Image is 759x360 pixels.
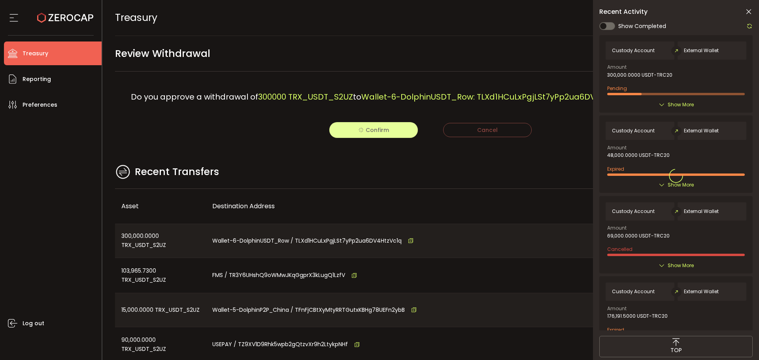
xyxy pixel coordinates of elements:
div: Destination Address [206,202,586,211]
span: Review Withdrawal [115,45,210,62]
span: Do you approve a withdrawal of [131,91,258,102]
span: 300000 TRX_USDT_S2UZ [258,91,353,102]
span: Wallet-6-DolphinUSDT_Row: TLXd1HCuLxPgjLSt7yPp2ua6DV4HtzVc1q. [361,91,633,102]
div: 15,000.0000 TRX_USDT_S2UZ [115,293,206,327]
span: Preferences [23,99,57,111]
div: [DATE] 05:17:16 [586,224,677,258]
span: Recent Activity [599,9,648,15]
span: Treasury [115,11,157,25]
button: Cancel [443,123,532,137]
iframe: Chat Widget [719,322,759,360]
span: Recent Transfers [135,164,219,179]
div: 103,965.7300 TRX_USDT_S2UZ [115,258,206,293]
span: Log out [23,318,44,329]
span: Wallet-6-DolphinUSDT_Row / TLXd1HCuLxPgjLSt7yPp2ua6DV4HtzVc1q [212,236,402,245]
span: USEPAY / TZ9XV1D9Rhk5wpb2gQtzvXr9h2LtykpNHf [212,340,348,349]
div: [DATE] 11:31:54 [586,258,677,293]
span: to [353,91,361,102]
span: TOP [670,346,682,354]
span: Treasury [23,48,48,59]
div: Date [586,202,677,211]
span: Wallet-5-DolphinP2P_China / TFnFjCBtXyMtyRRTGutxKBHg78UEFn2ybB [212,305,405,315]
div: [DATE] 11:29:57 [586,293,677,327]
div: 300,000.0000 TRX_USDT_S2UZ [115,224,206,258]
span: Reporting [23,74,51,85]
span: FMS / TR3Y6UHshQ9oWMwJKqGgprX3kLugQ1LzfV [212,271,345,280]
div: Asset [115,202,206,211]
span: Cancel [477,126,498,134]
